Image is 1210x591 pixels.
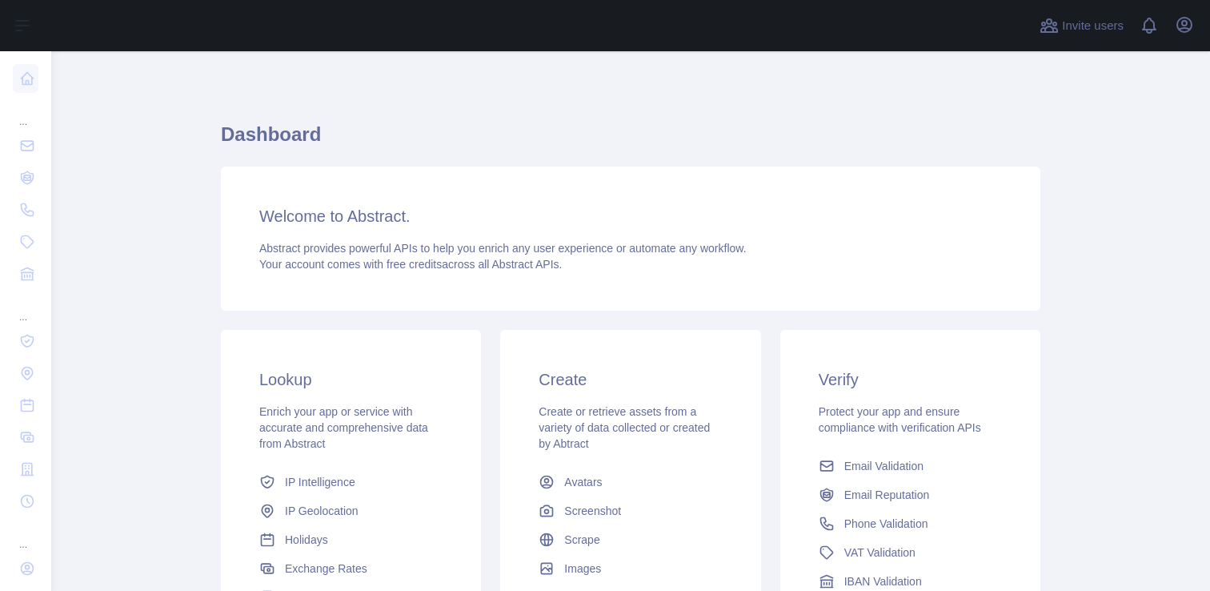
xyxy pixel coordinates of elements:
a: Screenshot [532,497,728,525]
span: free credits [387,258,442,271]
a: Holidays [253,525,449,554]
span: Holidays [285,532,328,548]
span: Protect your app and ensure compliance with verification APIs [819,405,981,434]
a: VAT Validation [812,538,1008,567]
a: Images [532,554,728,583]
span: Invite users [1062,17,1124,35]
span: IP Geolocation [285,503,359,519]
span: IP Intelligence [285,474,355,490]
span: Exchange Rates [285,561,367,577]
span: Phone Validation [844,516,928,532]
a: Avatars [532,468,728,497]
a: IP Intelligence [253,468,449,497]
a: Scrape [532,525,728,554]
button: Invite users [1036,13,1127,38]
span: IBAN Validation [844,573,922,589]
span: VAT Validation [844,545,916,561]
h3: Welcome to Abstract. [259,205,1002,227]
span: Create or retrieve assets from a variety of data collected or created by Abtract [539,405,710,450]
span: Images [564,561,601,577]
div: ... [13,291,38,324]
div: ... [13,96,38,128]
span: Abstract provides powerful APIs to help you enrich any user experience or automate any workflow. [259,242,747,255]
a: Email Validation [812,452,1008,480]
span: Screenshot [564,503,621,519]
div: ... [13,519,38,551]
a: IP Geolocation [253,497,449,525]
h3: Create [539,368,722,391]
span: Avatars [564,474,602,490]
span: Scrape [564,532,599,548]
h3: Lookup [259,368,443,391]
span: Enrich your app or service with accurate and comprehensive data from Abstract [259,405,428,450]
span: Email Reputation [844,487,930,503]
span: Email Validation [844,458,924,474]
h3: Verify [819,368,1002,391]
a: Email Reputation [812,480,1008,509]
a: Phone Validation [812,509,1008,538]
h1: Dashboard [221,122,1040,160]
a: Exchange Rates [253,554,449,583]
span: Your account comes with across all Abstract APIs. [259,258,562,271]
